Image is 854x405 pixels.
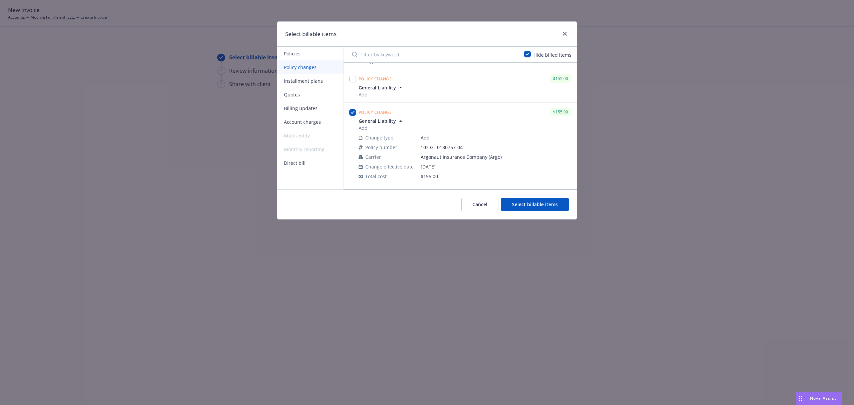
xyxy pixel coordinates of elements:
button: General Liability [359,84,404,91]
span: Nova Assist [810,395,836,401]
button: Policy changes [277,60,344,74]
button: Installment plans [277,74,344,88]
button: Policies [277,47,344,60]
span: Policy change [359,76,392,82]
span: Multi-entity [277,129,344,142]
button: Quotes [277,88,344,101]
span: Hide billed items [533,52,571,58]
span: Add [421,134,571,141]
span: 103 GL 0180757-04 [421,144,571,151]
span: Total cost [365,173,387,180]
span: Monthly reporting [277,142,344,156]
span: [DATE] [421,163,571,170]
div: Drag to move [796,392,805,405]
span: General Liability [359,84,396,91]
span: Policy number [365,144,397,151]
span: Change type [365,134,393,141]
span: $155.00 [421,173,438,179]
button: Direct bill [277,156,344,170]
button: Nova Assist [796,392,842,405]
span: Policy change [359,109,392,115]
h1: Select billable items [285,30,337,38]
div: $155.00 [550,108,571,116]
span: Add [359,124,404,131]
input: Filter by keyword [348,48,520,61]
a: close [561,30,569,38]
span: General Liability [359,117,396,124]
button: Cancel [461,198,498,211]
span: Add [359,91,404,98]
span: Carrier [365,153,381,160]
div: $155.00 [550,74,571,83]
button: General Liability [359,117,404,124]
span: Argonaut Insurance Company (Argo) [421,153,571,160]
button: Account charges [277,115,344,129]
button: Select billable items [501,198,569,211]
span: Change effective date [365,163,414,170]
button: Billing updates [277,101,344,115]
